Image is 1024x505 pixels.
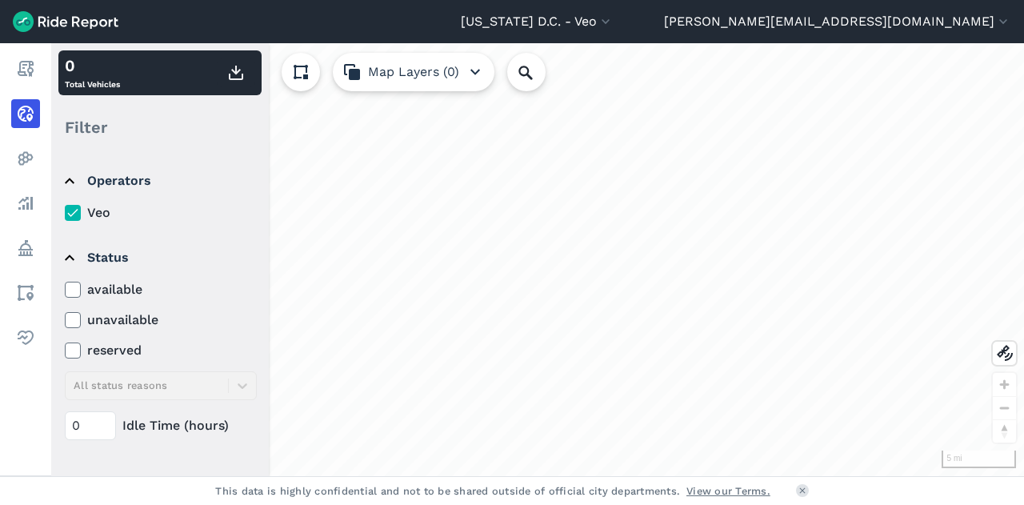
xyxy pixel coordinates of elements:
button: [US_STATE] D.C. - Veo [461,12,614,31]
a: View our Terms. [686,483,770,499]
a: Heatmaps [11,144,40,173]
a: Health [11,323,40,352]
div: Total Vehicles [65,54,120,92]
label: Veo [65,203,257,222]
summary: Operators [65,158,254,203]
input: Search Location or Vehicles [507,53,571,91]
div: Filter [58,102,262,152]
div: 0 [65,54,120,78]
a: Analyze [11,189,40,218]
div: Idle Time (hours) [65,411,257,440]
a: Areas [11,279,40,307]
button: Map Layers (0) [333,53,494,91]
button: [PERSON_NAME][EMAIL_ADDRESS][DOMAIN_NAME] [664,12,1011,31]
label: available [65,280,257,299]
img: Ride Report [13,11,118,32]
label: reserved [65,341,257,360]
a: Policy [11,234,40,263]
summary: Status [65,235,254,280]
div: loading [51,43,1024,476]
label: unavailable [65,311,257,330]
a: Realtime [11,99,40,128]
a: Report [11,54,40,83]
